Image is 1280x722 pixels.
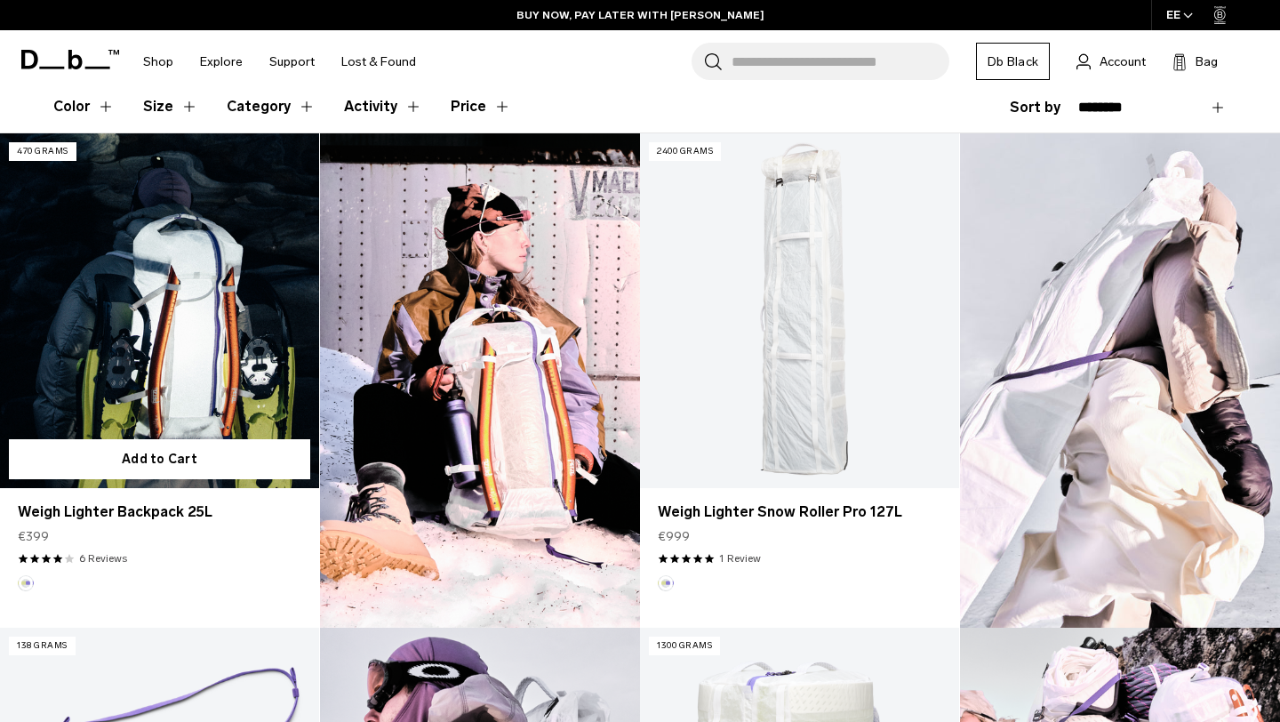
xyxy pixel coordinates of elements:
[227,81,316,132] button: Toggle Filter
[143,81,198,132] button: Toggle Filter
[1076,51,1146,72] a: Account
[640,133,959,488] a: Weigh Lighter Snow Roller Pro 127L
[341,30,416,93] a: Lost & Found
[269,30,315,93] a: Support
[53,81,115,132] button: Toggle Filter
[658,501,941,523] a: Weigh Lighter Snow Roller Pro 127L
[9,637,76,655] p: 138 grams
[719,550,761,566] a: 1 reviews
[18,501,301,523] a: Weigh Lighter Backpack 25L
[143,30,173,93] a: Shop
[649,637,720,655] p: 1300 grams
[1172,51,1218,72] button: Bag
[79,550,127,566] a: 6 reviews
[130,30,429,93] nav: Main Navigation
[1196,52,1218,71] span: Bag
[18,575,34,591] button: Aurora
[658,575,674,591] button: Aurora
[1100,52,1146,71] span: Account
[658,527,690,546] span: €999
[451,81,511,132] button: Toggle Price
[9,142,76,161] p: 470 grams
[976,43,1050,80] a: Db Black
[200,30,243,93] a: Explore
[9,439,310,479] button: Add to Cart
[960,133,1280,628] img: Content block image
[320,133,640,628] img: Content block image
[649,142,721,161] p: 2400 grams
[516,7,764,23] a: BUY NOW, PAY LATER WITH [PERSON_NAME]
[344,81,422,132] button: Toggle Filter
[18,527,49,546] span: €399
